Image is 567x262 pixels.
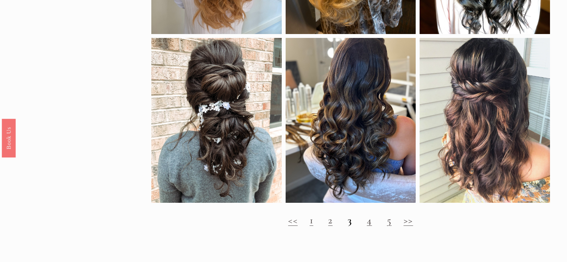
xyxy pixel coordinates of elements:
a: Book Us [2,118,16,157]
a: 2 [328,214,332,226]
a: 1 [310,214,313,226]
a: >> [404,214,413,226]
a: 5 [387,214,392,226]
strong: 3 [348,214,352,226]
a: 4 [367,214,372,226]
a: << [288,214,298,226]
